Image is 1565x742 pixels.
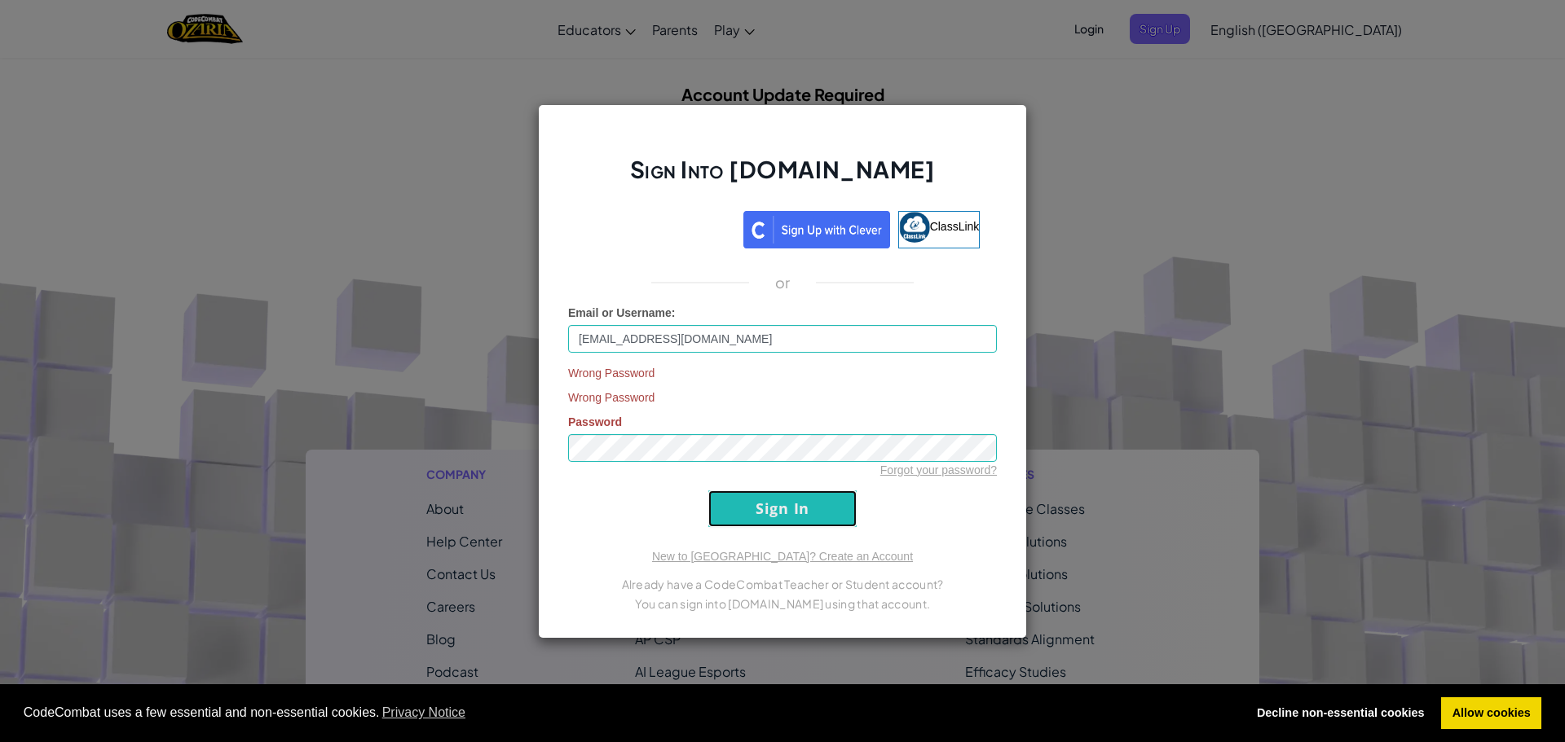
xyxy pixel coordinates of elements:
[1441,697,1541,730] a: allow cookies
[1245,697,1435,730] a: deny cookies
[568,594,997,613] p: You can sign into [DOMAIN_NAME] using that account.
[743,211,890,248] img: clever_sso_button@2x.png
[568,415,622,428] span: Password
[652,550,913,563] a: New to [GEOGRAPHIC_DATA]? Create an Account
[568,306,672,319] span: Email or Username
[775,273,791,292] p: or
[24,700,1233,725] span: CodeCombat uses a few essential and non-essential cookies.
[380,700,469,725] a: learn more about cookies
[708,490,857,527] input: Sign In
[568,574,997,594] p: Already have a CodeCombat Teacher or Student account?
[568,365,997,381] span: Wrong Password
[880,463,997,476] a: Forgot your password?
[577,209,743,245] iframe: Sign in with Google Button
[568,389,997,406] span: Wrong Password
[930,219,980,232] span: ClassLink
[568,305,676,321] label: :
[899,212,930,243] img: classlink-logo-small.png
[568,154,997,201] h2: Sign Into [DOMAIN_NAME]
